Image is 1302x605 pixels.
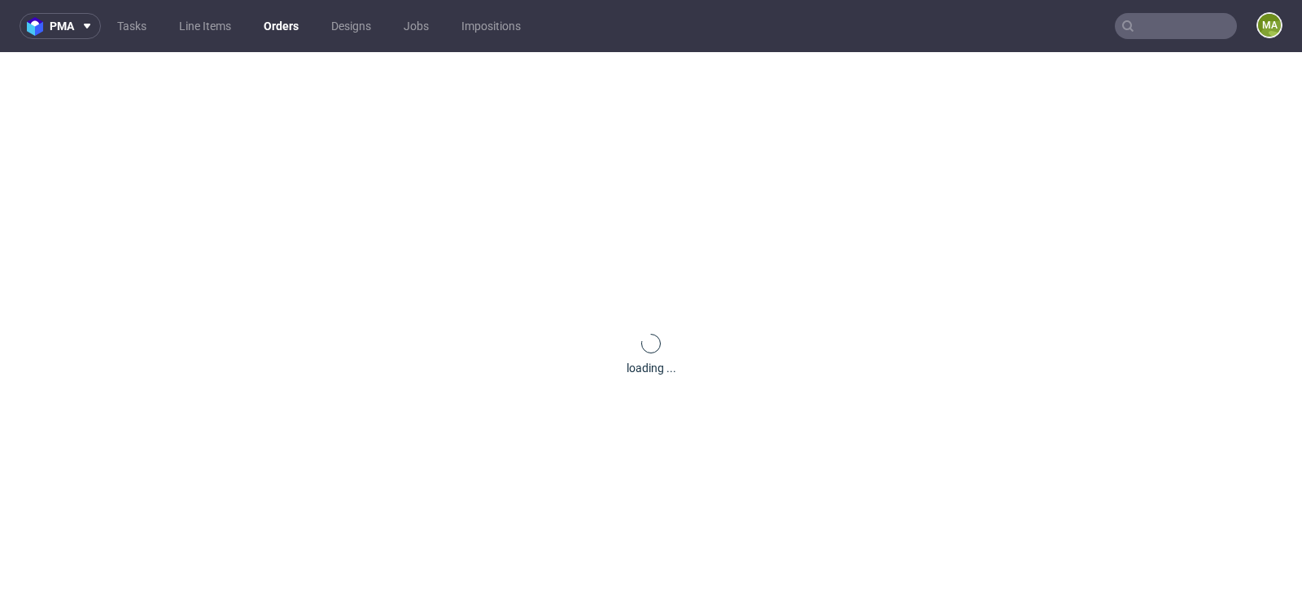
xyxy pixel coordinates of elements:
[20,13,101,39] button: pma
[169,13,241,39] a: Line Items
[254,13,308,39] a: Orders
[50,20,74,32] span: pma
[321,13,381,39] a: Designs
[107,13,156,39] a: Tasks
[452,13,531,39] a: Impositions
[394,13,439,39] a: Jobs
[1258,14,1281,37] figcaption: ma
[627,360,676,376] div: loading ...
[27,17,50,36] img: logo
